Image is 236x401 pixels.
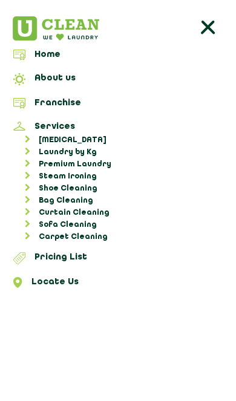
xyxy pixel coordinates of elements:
a: Curtain Cleaning [16,207,232,219]
a: Steam Ironing [16,171,232,183]
a: Carpet Cleaning [16,231,232,243]
a: Premium Laundry [16,158,232,171]
a: [MEDICAL_DATA] [16,134,232,146]
a: About us [4,73,232,89]
a: Services [4,122,232,134]
a: Franchise [4,98,232,112]
img: UClean Laundry and Dry Cleaning [4,16,99,41]
a: Shoe Cleaning [16,183,232,195]
a: Pricing List [4,252,232,268]
a: Sofa Cleaning [16,219,232,231]
a: Locate Us [4,277,232,292]
a: Laundry by Kg [16,146,232,158]
a: Home [4,50,232,64]
a: Bag Cleaning [16,195,232,207]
